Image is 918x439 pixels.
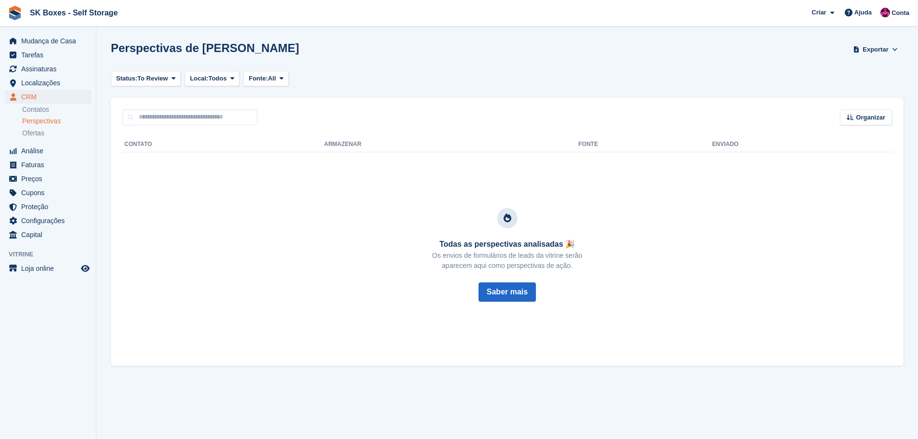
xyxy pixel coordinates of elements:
[5,144,91,158] a: menu
[22,128,91,138] a: Ofertas
[122,137,324,152] th: Contato
[5,62,91,76] a: menu
[137,74,168,83] span: To Review
[22,116,91,126] a: Perspectivas
[851,41,900,57] button: Exportar
[185,71,239,87] button: Local: Todos
[5,76,91,90] a: menu
[5,214,91,227] a: menu
[8,6,22,20] img: stora-icon-8386f47178a22dfd0bd8f6a31ec36ba5ce8667c1dd55bd0f319d3a0aa187defe.svg
[21,144,79,158] span: Análise
[5,158,91,172] a: menu
[5,34,91,48] a: menu
[854,8,872,17] span: Ajuda
[9,250,96,259] span: Vitrine
[21,90,79,104] span: CRM
[208,74,226,83] span: Todos
[26,5,121,21] a: SK Boxes - Self Storage
[5,186,91,200] a: menu
[21,158,79,172] span: Faturas
[324,137,579,152] th: Armazenar
[80,263,91,274] a: Loja de pré-visualização
[249,74,268,83] span: Fonte:
[21,262,79,275] span: Loja online
[479,282,536,302] button: Saber mais
[21,34,79,48] span: Mudança de Casa
[22,117,61,126] span: Perspectivas
[432,251,582,271] p: Os envios de formulários de leads da vitrine serão aparecem aqui como perspectivas de ação.
[21,228,79,241] span: Capital
[578,137,712,152] th: Fonte
[21,62,79,76] span: Assinaturas
[22,129,44,138] span: Ofertas
[5,172,91,186] a: menu
[21,214,79,227] span: Configurações
[21,186,79,200] span: Cupons
[21,200,79,213] span: Proteção
[21,172,79,186] span: Preços
[856,113,885,122] span: Organizar
[111,71,181,87] button: Status: To Review
[116,74,137,83] span: Status:
[22,105,91,114] a: Contatos
[891,8,909,18] span: Conta
[712,137,892,152] th: Enviado
[863,45,888,54] span: Exportar
[5,48,91,62] a: menu
[880,8,890,17] img: Joana Alegria
[268,74,276,83] span: All
[5,228,91,241] a: menu
[432,240,582,249] h3: Todas as perspectivas analisadas 🎉
[111,41,299,54] h1: Perspectivas de [PERSON_NAME]
[21,48,79,62] span: Tarefas
[5,262,91,275] a: menu
[190,74,208,83] span: Local:
[243,71,289,87] button: Fonte: All
[21,76,79,90] span: Localizações
[5,200,91,213] a: menu
[812,8,826,17] span: Criar
[5,90,91,104] a: menu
